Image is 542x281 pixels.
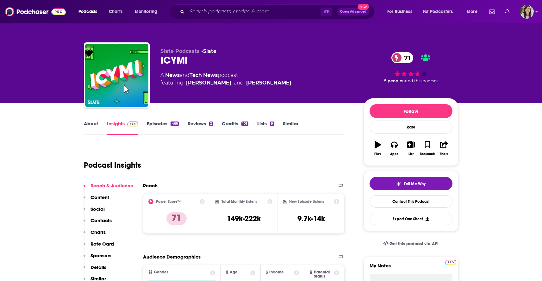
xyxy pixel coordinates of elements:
[386,137,402,160] button: Apps
[391,52,414,63] a: 71
[230,270,238,274] span: Age
[370,104,452,118] button: Follow
[270,122,274,126] div: 8
[90,206,105,212] p: Social
[440,152,448,156] div: Share
[84,121,98,135] a: About
[171,122,178,126] div: 466
[90,217,112,223] p: Contacts
[389,241,439,247] span: Get this podcast via API
[147,121,178,135] a: Episodes466
[370,263,452,274] label: My Notes
[384,78,402,83] span: 5 people
[520,5,534,19] span: Logged in as devinandrade
[105,7,126,17] a: Charts
[419,7,462,17] button: open menu
[383,7,420,17] button: open menu
[370,195,452,208] a: Contact This Podcast
[90,253,111,259] p: Sponsors
[143,183,158,189] h2: Reach
[84,229,106,241] button: Charts
[370,121,452,134] div: Rate
[234,79,244,87] span: and
[398,52,414,63] span: 71
[84,183,133,194] button: Reach & Audience
[84,194,109,206] button: Content
[257,121,274,135] a: Lists8
[84,253,111,264] button: Sponsors
[337,8,369,16] button: Open AdvancedNew
[269,270,284,274] span: Income
[502,6,512,17] a: Show notifications dropdown
[297,214,325,223] h3: 9.7k-14k
[419,137,436,160] button: Bookmark
[160,79,291,87] span: featuring
[85,44,148,107] img: ICYMI
[314,270,333,278] span: Parental Status
[462,7,485,17] button: open menu
[370,177,452,190] button: tell me why sparkleTell Me Why
[84,264,106,276] button: Details
[374,152,381,156] div: Play
[370,213,452,225] button: Export One-Sheet
[227,214,261,223] h3: 149k-222k
[84,160,141,170] h1: Podcast Insights
[246,79,291,87] div: [PERSON_NAME]
[135,7,157,16] span: Monitoring
[190,72,218,78] a: Tech News
[90,183,133,189] p: Reach & Audience
[445,260,456,265] img: Podchaser Pro
[186,79,231,87] a: Candice Lim
[364,48,458,87] div: 71 5 peoplerated this podcast
[130,7,165,17] button: open menu
[160,72,291,87] div: A podcast
[408,152,414,156] div: List
[387,7,412,16] span: For Business
[90,264,106,270] p: Details
[402,78,439,83] span: rated this podcast
[78,7,97,16] span: Podcasts
[402,137,419,160] button: List
[222,121,248,135] a: Credits101
[176,4,381,19] div: Search podcasts, credits, & more...
[5,6,66,18] img: Podchaser - Follow, Share and Rate Podcasts
[209,122,213,126] div: 2
[107,121,138,135] a: InsightsPodchaser Pro
[378,236,444,252] a: Get this podcast via API
[340,10,366,13] span: Open Advanced
[201,48,216,54] span: •
[180,72,190,78] span: and
[436,137,452,160] button: Share
[165,72,180,78] a: News
[90,241,114,247] p: Rate Card
[154,270,168,274] span: Gender
[520,5,534,19] img: User Profile
[127,122,138,127] img: Podchaser Pro
[404,181,426,186] span: Tell Me Why
[84,217,112,229] button: Contacts
[423,7,453,16] span: For Podcasters
[143,254,201,260] h2: Audience Demographics
[84,206,105,218] button: Social
[283,121,298,135] a: Similar
[390,152,398,156] div: Apps
[156,199,181,204] h2: Power Score™
[84,241,114,253] button: Rate Card
[203,48,216,54] a: Slate
[467,7,477,16] span: More
[487,6,497,17] a: Show notifications dropdown
[74,7,105,17] button: open menu
[90,229,106,235] p: Charts
[358,4,369,10] span: New
[187,7,321,17] input: Search podcasts, credits, & more...
[370,137,386,160] button: Play
[445,259,456,265] a: Pro website
[321,8,332,16] span: ⌘ K
[289,199,324,204] h2: New Episode Listens
[109,7,122,16] span: Charts
[396,181,401,186] img: tell me why sparkle
[188,121,213,135] a: Reviews2
[420,152,435,156] div: Bookmark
